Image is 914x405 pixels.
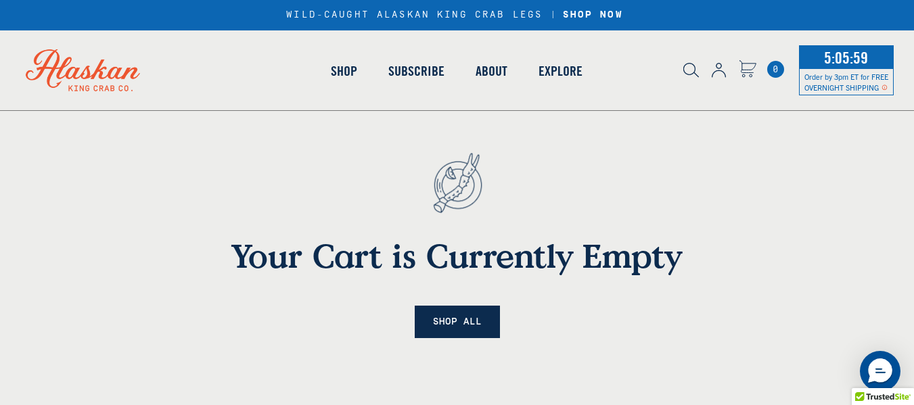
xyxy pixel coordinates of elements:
a: Shop All [415,306,500,339]
a: Cart [739,60,756,80]
div: Messenger Dummy Widget [860,351,900,391]
span: 0 [767,61,784,78]
a: Cart [767,61,784,78]
h1: Your Cart is Currently Empty [82,236,833,275]
img: search [683,63,699,78]
span: Order by 3pm ET for FREE OVERNIGHT SHIPPING [804,72,888,92]
strong: SHOP NOW [563,9,623,20]
a: SHOP NOW [558,9,628,21]
span: 5:05:59 [821,44,871,71]
a: Explore [523,32,598,110]
img: empty cart - anchor [411,130,503,236]
span: Shipping Notice Icon [882,82,888,92]
div: WILD-CAUGHT ALASKAN KING CRAB LEGS | [286,9,627,21]
img: Alaskan King Crab Co. logo [7,30,159,110]
a: Shop [315,32,373,110]
a: Subscribe [373,32,460,110]
img: account [712,63,726,78]
a: About [460,32,523,110]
